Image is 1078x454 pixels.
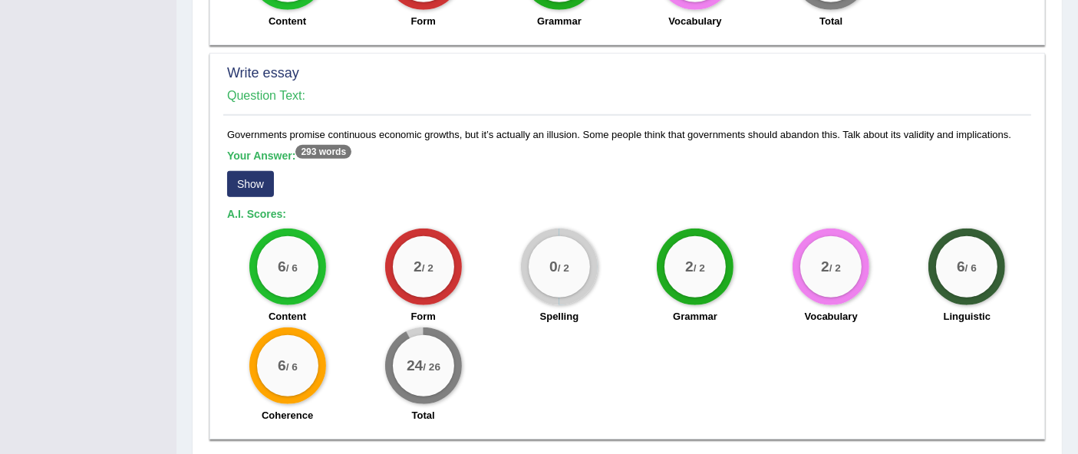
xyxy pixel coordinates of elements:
[227,150,351,162] b: Your Answer:
[295,145,351,159] sup: 293 words
[965,262,977,274] small: / 6
[227,89,1027,103] h4: Question Text:
[412,408,435,423] label: Total
[278,258,286,275] big: 6
[227,208,286,220] b: A.I. Scores:
[269,14,306,28] label: Content
[407,357,423,374] big: 24
[673,309,717,324] label: Grammar
[558,262,569,274] small: / 2
[269,309,306,324] label: Content
[414,258,422,275] big: 2
[423,361,440,373] small: / 26
[285,361,297,373] small: / 6
[829,262,841,274] small: / 2
[223,127,1031,431] div: Governments promise continuous economic growths, but it’s actually an illusion. Some people think...
[227,171,274,197] button: Show
[805,309,858,324] label: Vocabulary
[227,66,1027,81] h2: Write essay
[549,258,558,275] big: 0
[821,258,829,275] big: 2
[422,262,434,274] small: / 2
[410,14,436,28] label: Form
[410,309,436,324] label: Form
[668,14,721,28] label: Vocabulary
[685,258,694,275] big: 2
[694,262,705,274] small: / 2
[278,357,286,374] big: 6
[537,14,582,28] label: Grammar
[285,262,297,274] small: / 6
[944,309,991,324] label: Linguistic
[262,408,313,423] label: Coherence
[540,309,579,324] label: Spelling
[819,14,842,28] label: Total
[957,258,965,275] big: 6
